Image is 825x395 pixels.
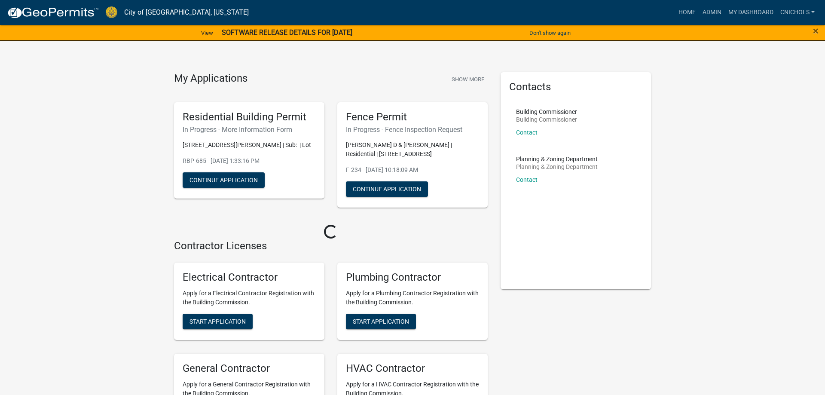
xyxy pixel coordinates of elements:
[346,289,479,307] p: Apply for a Plumbing Contractor Registration with the Building Commission.
[183,156,316,165] p: RBP-685 - [DATE] 1:33:16 PM
[516,164,598,170] p: Planning & Zoning Department
[346,126,479,134] h6: In Progress - Fence Inspection Request
[183,271,316,284] h5: Electrical Contractor
[346,165,479,175] p: F-234 - [DATE] 10:18:09 AM
[183,141,316,150] p: [STREET_ADDRESS][PERSON_NAME] | Sub: | Lot
[106,6,117,18] img: City of Jeffersonville, Indiana
[189,318,246,325] span: Start Application
[813,26,819,36] button: Close
[777,4,818,21] a: cnichols
[353,318,409,325] span: Start Application
[124,5,249,20] a: City of [GEOGRAPHIC_DATA], [US_STATE]
[174,72,247,85] h4: My Applications
[198,26,217,40] a: View
[183,314,253,329] button: Start Application
[516,176,538,183] a: Contact
[448,72,488,86] button: Show More
[516,129,538,136] a: Contact
[346,271,479,284] h5: Plumbing Contractor
[725,4,777,21] a: My Dashboard
[183,126,316,134] h6: In Progress - More Information Form
[346,314,416,329] button: Start Application
[183,111,316,123] h5: Residential Building Permit
[346,141,479,159] p: [PERSON_NAME] D & [PERSON_NAME] | Residential | [STREET_ADDRESS]
[699,4,725,21] a: Admin
[813,25,819,37] span: ×
[183,172,265,188] button: Continue Application
[516,116,577,122] p: Building Commissioner
[526,26,574,40] button: Don't show again
[174,240,488,252] h4: Contractor Licenses
[516,109,577,115] p: Building Commissioner
[183,289,316,307] p: Apply for a Electrical Contractor Registration with the Building Commission.
[675,4,699,21] a: Home
[509,81,642,93] h5: Contacts
[346,362,479,375] h5: HVAC Contractor
[183,362,316,375] h5: General Contractor
[346,111,479,123] h5: Fence Permit
[346,181,428,197] button: Continue Application
[516,156,598,162] p: Planning & Zoning Department
[222,28,352,37] strong: SOFTWARE RELEASE DETAILS FOR [DATE]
